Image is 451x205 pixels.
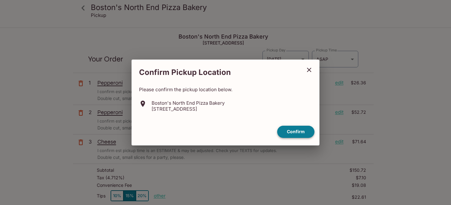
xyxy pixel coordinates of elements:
[277,126,314,138] button: confirm
[152,106,225,112] p: [STREET_ADDRESS]
[132,65,301,80] h2: Confirm Pickup Location
[152,100,225,106] p: Boston's North End Pizza Bakery
[301,62,317,78] button: close
[139,87,312,92] p: Please confirm the pickup location below.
